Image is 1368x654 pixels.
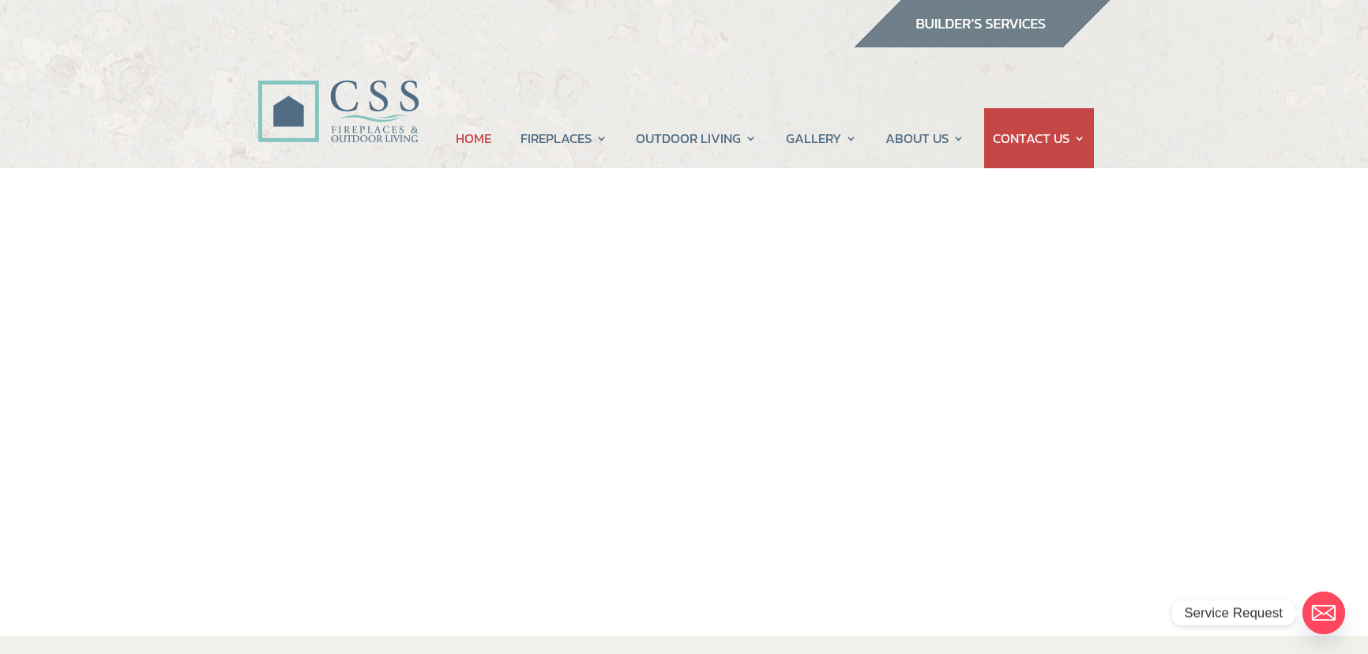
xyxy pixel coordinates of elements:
a: ABOUT US [885,108,964,168]
a: builder services construction supply [853,32,1111,53]
a: GALLERY [786,108,857,168]
a: FIREPLACES [521,108,607,168]
a: OUTDOOR LIVING [636,108,757,168]
img: CSS Fireplaces & Outdoor Living (Formerly Construction Solutions & Supply)- Jacksonville Ormond B... [257,36,419,151]
a: Email [1302,592,1345,634]
a: HOME [456,108,491,168]
a: CONTACT US [993,108,1085,168]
